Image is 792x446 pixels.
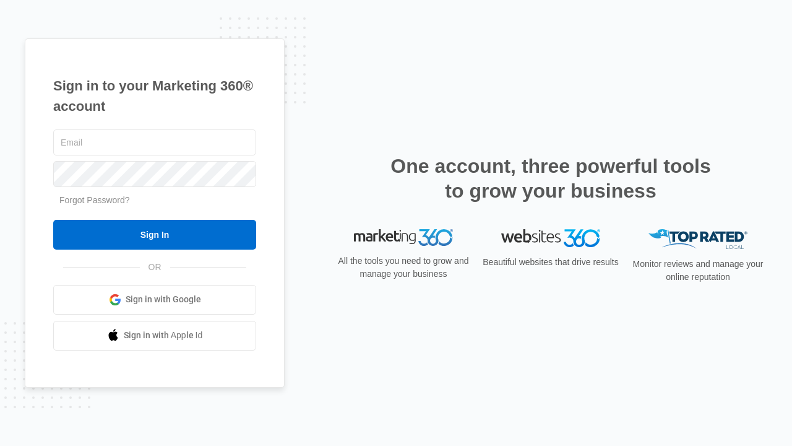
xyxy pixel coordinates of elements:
[126,293,201,306] span: Sign in with Google
[124,329,203,342] span: Sign in with Apple Id
[648,229,747,250] img: Top Rated Local
[387,154,715,203] h2: One account, three powerful tools to grow your business
[53,220,256,250] input: Sign In
[59,195,130,205] a: Forgot Password?
[53,285,256,315] a: Sign in with Google
[481,256,620,269] p: Beautiful websites that drive results
[354,229,453,247] img: Marketing 360
[140,261,170,274] span: OR
[53,76,256,116] h1: Sign in to your Marketing 360® account
[53,321,256,351] a: Sign in with Apple Id
[629,258,767,284] p: Monitor reviews and manage your online reputation
[501,229,600,247] img: Websites 360
[334,255,473,281] p: All the tools you need to grow and manage your business
[53,129,256,155] input: Email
